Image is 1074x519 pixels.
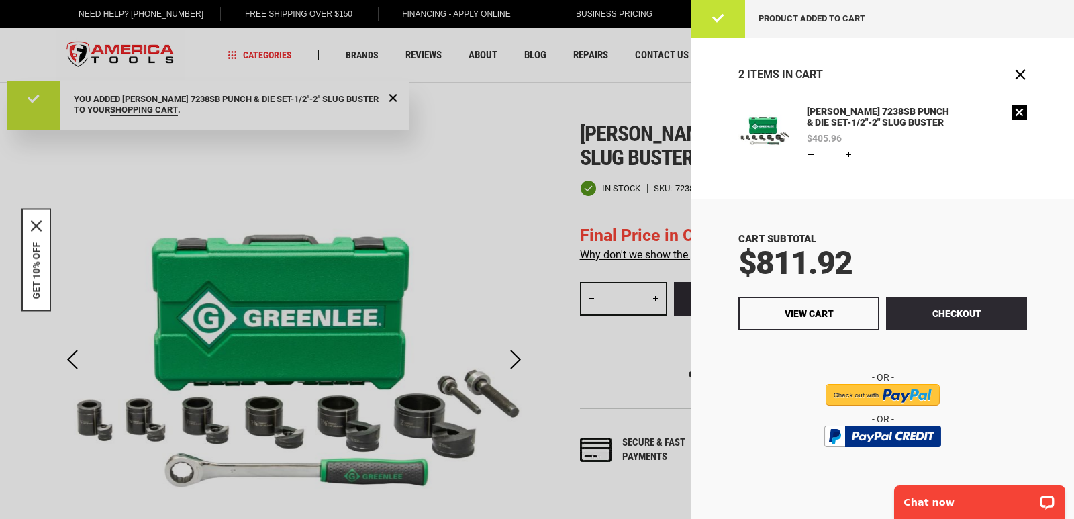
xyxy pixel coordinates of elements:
[832,451,933,465] img: btn_bml_text.png
[885,477,1074,519] iframe: LiveChat chat widget
[738,244,852,282] span: $811.92
[738,297,879,330] a: View Cart
[886,297,1027,330] button: Checkout
[31,242,42,299] button: GET 10% OFF
[803,105,958,130] a: [PERSON_NAME] 7238SB PUNCH & DIE SET-1/2"-2" SLUG BUSTER
[31,220,42,231] svg: close icon
[785,308,834,319] span: View Cart
[747,68,823,81] span: Items in Cart
[738,105,791,157] img: GREENLEE 7238SB PUNCH & DIE SET-1/2"-2" SLUG BUSTER
[738,233,816,245] span: Cart Subtotal
[738,105,791,162] a: GREENLEE 7238SB PUNCH & DIE SET-1/2"-2" SLUG BUSTER
[1014,68,1027,81] button: Close
[31,220,42,231] button: Close
[759,13,865,23] span: Product added to cart
[738,68,744,81] span: 2
[807,134,842,143] span: $405.96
